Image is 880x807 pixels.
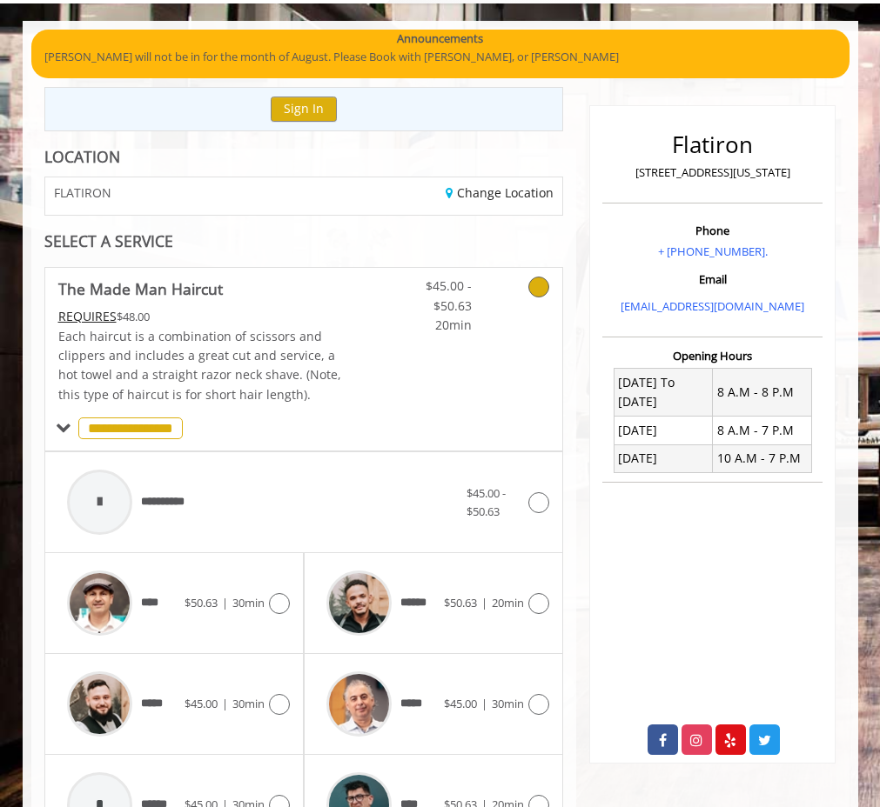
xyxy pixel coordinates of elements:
a: Change Location [446,184,554,201]
td: 8 A.M - 8 P.M [713,369,811,417]
h3: Opening Hours [602,350,823,362]
a: [EMAIL_ADDRESS][DOMAIN_NAME] [621,298,804,314]
p: [PERSON_NAME] will not be in for the month of August. Please Book with [PERSON_NAME], or [PERSON_... [44,48,836,66]
td: 10 A.M - 7 P.M [713,444,811,472]
td: 8 A.M - 7 P.M [713,417,811,444]
a: + [PHONE_NUMBER]. [658,243,768,259]
span: | [222,696,228,711]
span: $50.63 [185,595,218,610]
span: | [222,595,228,610]
b: The Made Man Haircut [58,277,223,301]
span: | [481,595,487,610]
td: [DATE] [614,444,712,472]
b: LOCATION [44,146,120,167]
h3: Phone [607,224,818,237]
div: $48.00 [58,307,347,326]
span: This service needs some Advance to be paid before we block your appointment [58,308,117,324]
td: [DATE] To [DATE] [614,369,712,417]
div: SELECT A SERVICE [44,233,564,250]
span: 20min [390,316,472,335]
span: Each haircut is a combination of scissors and clippers and includes a great cut and service, a ho... [58,328,341,403]
span: $45.00 [185,696,218,711]
p: [STREET_ADDRESS][US_STATE] [607,163,818,182]
h2: Flatiron [607,132,818,157]
h3: Email [607,273,818,285]
span: | [481,696,487,711]
td: [DATE] [614,417,712,444]
span: 30min [232,696,265,711]
span: $45.00 - $50.63 [390,277,472,316]
span: 30min [492,696,524,711]
b: Announcements [397,30,483,48]
span: $45.00 - $50.63 [467,485,506,519]
span: $45.00 [444,696,477,711]
span: FLATIRON [54,186,111,199]
span: 30min [232,595,265,610]
span: 20min [492,595,524,610]
span: $50.63 [444,595,477,610]
button: Sign In [271,97,337,122]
